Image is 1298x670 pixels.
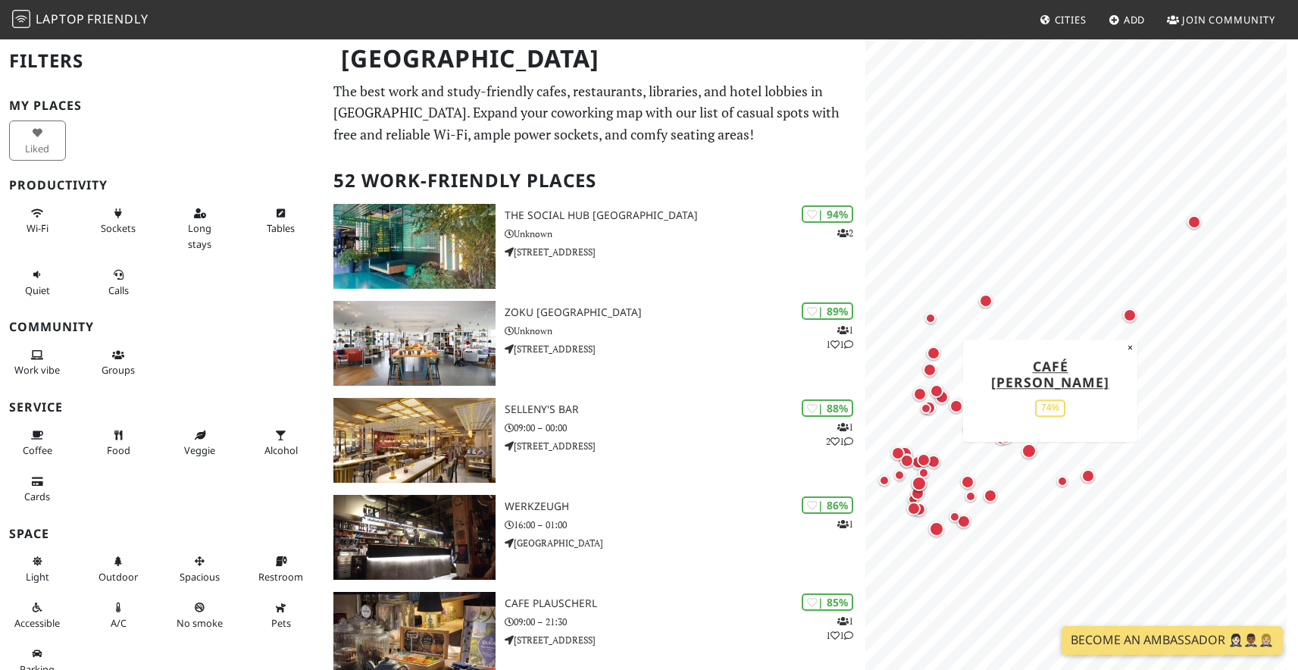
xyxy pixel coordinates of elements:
[505,518,865,532] p: 16:00 – 01:00
[946,396,966,416] div: Map marker
[333,204,496,289] img: The Social Hub Vienna
[87,11,148,27] span: Friendly
[324,495,865,580] a: WerkzeugH | 86% 1 WerkzeugH 16:00 – 01:00 [GEOGRAPHIC_DATA]
[1103,6,1152,33] a: Add
[25,283,50,297] span: Quiet
[826,420,853,449] p: 1 2 1
[802,302,853,320] div: | 89%
[926,518,947,540] div: Map marker
[9,201,66,241] button: Wi-Fi
[9,527,315,541] h3: Space
[1182,13,1275,27] span: Join Community
[802,399,853,417] div: | 88%
[932,387,952,407] div: Map marker
[171,549,228,589] button: Spacious
[180,570,220,584] span: Spacious
[324,204,865,289] a: The Social Hub Vienna | 94% 2 The Social Hub [GEOGRAPHIC_DATA] Unknown [STREET_ADDRESS]
[1034,6,1093,33] a: Cities
[505,342,865,356] p: [STREET_ADDRESS]
[1184,212,1204,232] div: Map marker
[921,309,940,327] div: Map marker
[1053,472,1071,490] div: Map marker
[992,430,1010,449] div: Map marker
[329,38,862,80] h1: [GEOGRAPHIC_DATA]
[1035,399,1065,417] div: 74%
[171,595,228,635] button: No smoke
[333,80,856,146] p: The best work and study-friendly cafes, restaurants, libraries, and hotel lobbies in [GEOGRAPHIC_...
[9,469,66,509] button: Cards
[924,452,943,471] div: Map marker
[252,423,309,463] button: Alcohol
[954,512,974,531] div: Map marker
[90,423,147,463] button: Food
[894,443,915,465] div: Map marker
[12,7,149,33] a: LaptopFriendly LaptopFriendly
[9,423,66,463] button: Coffee
[101,221,136,235] span: Power sockets
[252,549,309,589] button: Restroom
[505,536,865,550] p: [GEOGRAPHIC_DATA]
[107,443,130,457] span: Food
[505,209,865,222] h3: The Social Hub [GEOGRAPHIC_DATA]
[991,357,1109,391] a: Café [PERSON_NAME]
[267,221,295,235] span: Work-friendly tables
[14,363,60,377] span: People working
[909,499,929,519] div: Map marker
[1161,6,1281,33] a: Join Community
[333,301,496,386] img: Zoku Vienna
[904,499,924,518] div: Map marker
[9,99,315,113] h3: My Places
[9,262,66,302] button: Quiet
[9,320,315,334] h3: Community
[910,384,930,404] div: Map marker
[917,399,935,418] div: Map marker
[505,439,865,453] p: [STREET_ADDRESS]
[946,508,964,526] div: Map marker
[1018,440,1040,462] div: Map marker
[890,466,909,484] div: Map marker
[959,421,977,439] div: Map marker
[826,323,853,352] p: 1 1 1
[23,443,52,457] span: Coffee
[26,570,49,584] span: Natural light
[802,205,853,223] div: | 94%
[505,245,865,259] p: [STREET_ADDRESS]
[505,324,865,338] p: Unknown
[505,421,865,435] p: 09:00 – 00:00
[14,616,60,630] span: Accessible
[995,426,1016,447] div: Map marker
[9,400,315,415] h3: Service
[333,495,496,580] img: WerkzeugH
[924,343,943,363] div: Map marker
[909,452,928,472] div: Map marker
[177,616,223,630] span: Smoke free
[90,262,147,302] button: Calls
[102,363,135,377] span: Group tables
[9,178,315,193] h3: Productivity
[962,487,980,506] div: Map marker
[505,500,865,513] h3: WerkzeugH
[875,471,893,490] div: Map marker
[802,593,853,611] div: | 85%
[271,616,291,630] span: Pet friendly
[505,306,865,319] h3: Zoku [GEOGRAPHIC_DATA]
[264,443,298,457] span: Alcohol
[981,486,1000,506] div: Map marker
[1062,626,1283,655] a: Become an Ambassador 🤵🏻‍♀️🤵🏾‍♂️🤵🏼‍♀️
[897,451,917,471] div: Map marker
[505,403,865,416] h3: SELLENY'S Bar
[90,549,147,589] button: Outdoor
[909,473,930,494] div: Map marker
[1078,466,1098,486] div: Map marker
[252,595,309,635] button: Pets
[252,201,309,241] button: Tables
[9,549,66,589] button: Light
[826,614,853,643] p: 1 1 1
[90,595,147,635] button: A/C
[184,443,215,457] span: Veggie
[324,301,865,386] a: Zoku Vienna | 89% 111 Zoku [GEOGRAPHIC_DATA] Unknown [STREET_ADDRESS]
[1123,340,1137,356] button: Close popup
[914,450,934,470] div: Map marker
[171,201,228,256] button: Long stays
[333,398,496,483] img: SELLENY'S Bar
